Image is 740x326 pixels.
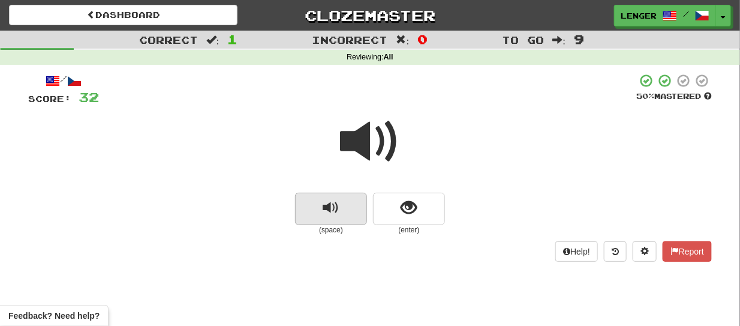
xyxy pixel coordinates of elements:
span: : [553,35,566,45]
span: : [396,35,410,45]
span: Open feedback widget [8,310,100,322]
button: Round history (alt+y) [604,241,627,262]
span: Correct [139,34,198,46]
span: 9 [574,32,584,46]
a: Clozemaster [255,5,484,26]
button: Report [663,241,712,262]
span: Incorrect [312,34,388,46]
button: replay audio [295,193,367,225]
span: 32 [79,89,99,104]
span: Lenger [621,10,657,21]
span: / [683,10,689,18]
div: / [28,73,99,88]
span: Score: [28,94,71,104]
small: (enter) [373,225,445,235]
span: To go [503,34,545,46]
span: 50 % [636,91,654,101]
strong: All [384,53,393,61]
a: Lenger / [614,5,716,26]
span: 0 [417,32,428,46]
button: Help! [555,241,598,262]
div: Mastered [636,91,712,102]
button: show sentence [373,193,445,225]
span: : [206,35,219,45]
span: 1 [227,32,237,46]
small: (space) [295,225,367,235]
a: Dashboard [9,5,237,25]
